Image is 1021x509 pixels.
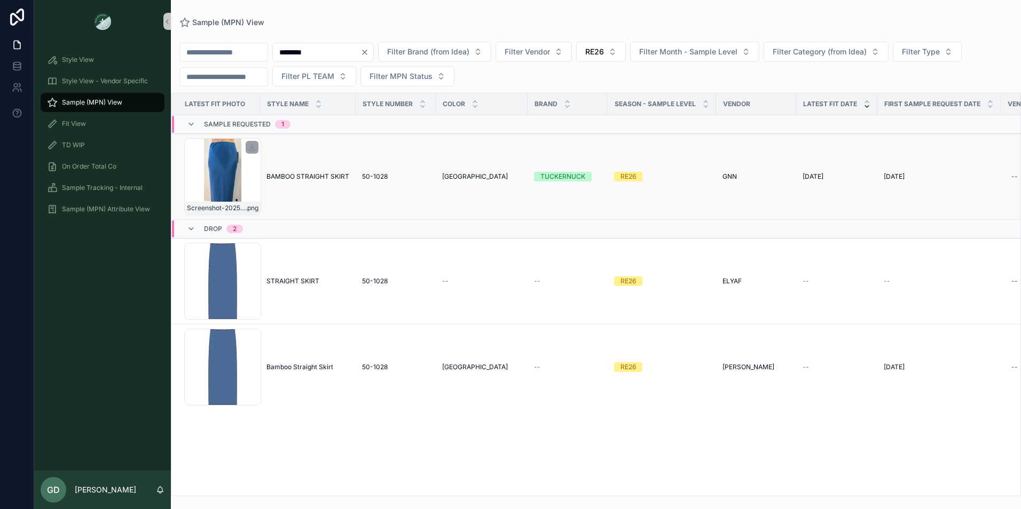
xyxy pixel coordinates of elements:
[803,172,823,181] span: [DATE]
[185,100,245,108] span: Latest Fit Photo
[614,172,710,181] a: RE26
[362,277,429,285] a: 50-1028
[722,363,790,371] a: [PERSON_NAME]
[534,363,601,371] a: --
[266,363,333,371] span: Bamboo Straight Skirt
[362,363,429,371] a: 50-1028
[62,205,150,213] span: Sample (MPN) Attribute View
[62,55,94,64] span: Style View
[360,66,454,86] button: Select Button
[442,172,521,181] a: [GEOGRAPHIC_DATA]
[62,98,122,107] span: Sample (MPN) View
[884,277,890,285] span: --
[266,172,349,181] a: BAMBOO STRAIGHT SKIRT
[722,277,742,285] span: ELYAF
[630,42,759,62] button: Select Button
[41,178,164,197] a: Sample Tracking - Internal
[442,277,449,285] span: --
[41,71,164,91] a: Style View - Vendor Specific
[267,100,309,108] span: Style Name
[614,276,710,286] a: RE26
[442,363,521,371] a: [GEOGRAPHIC_DATA]
[204,120,271,129] span: Sample Requested
[535,100,557,108] span: Brand
[387,46,469,57] span: Filter Brand (from Idea)
[902,46,940,57] span: Filter Type
[884,172,905,181] span: [DATE]
[362,172,388,181] span: 50-1028
[621,362,636,372] div: RE26
[34,43,171,233] div: scrollable content
[41,200,164,219] a: Sample (MPN) Attribute View
[884,363,994,371] a: [DATE]
[75,484,136,495] p: [PERSON_NAME]
[505,46,550,57] span: Filter Vendor
[266,363,349,371] a: Bamboo Straight Skirt
[62,141,85,149] span: TD WIP
[443,100,465,108] span: Color
[362,172,429,181] a: 50-1028
[62,120,86,128] span: Fit View
[184,138,254,215] a: Screenshot-2025-08-07-150934.png
[362,363,388,371] span: 50-1028
[534,277,601,285] a: --
[1011,172,1018,181] div: --
[576,42,626,62] button: Select Button
[362,277,388,285] span: 50-1028
[615,100,696,108] span: Season - Sample Level
[370,71,433,82] span: Filter MPN Status
[192,17,264,28] span: Sample (MPN) View
[884,100,980,108] span: FIRST SAMPLE REQUEST DATE
[639,46,737,57] span: Filter Month - Sample Level
[62,184,143,192] span: Sample Tracking - Internal
[803,172,871,181] a: [DATE]
[378,42,491,62] button: Select Button
[534,277,540,285] span: --
[281,120,284,129] div: 1
[773,46,867,57] span: Filter Category (from Idea)
[803,363,809,371] span: --
[41,50,164,69] a: Style View
[266,277,319,285] span: STRAIGHT SKIRT
[1011,277,1018,285] div: --
[47,483,60,496] span: GD
[442,277,521,285] a: --
[621,172,636,181] div: RE26
[893,42,962,62] button: Select Button
[722,172,790,181] a: GNN
[41,136,164,155] a: TD WIP
[179,17,264,28] a: Sample (MPN) View
[884,172,994,181] a: [DATE]
[62,162,116,171] span: On Order Total Co
[884,277,994,285] a: --
[496,42,572,62] button: Select Button
[62,77,148,85] span: Style View - Vendor Specific
[803,100,857,108] span: Latest Fit Date
[723,100,750,108] span: Vendor
[233,225,237,233] div: 2
[442,172,508,181] span: [GEOGRAPHIC_DATA]
[534,172,601,181] a: TUCKERNUCK
[621,276,636,286] div: RE26
[94,13,111,30] img: App logo
[246,204,258,212] span: .png
[585,46,604,57] span: RE26
[884,363,905,371] span: [DATE]
[540,172,585,181] div: TUCKERNUCK
[442,363,508,371] span: [GEOGRAPHIC_DATA]
[803,363,871,371] a: --
[764,42,889,62] button: Select Button
[204,225,222,233] span: Drop
[722,363,774,371] span: [PERSON_NAME]
[41,114,164,133] a: Fit View
[803,277,809,285] span: --
[363,100,413,108] span: Style Number
[534,363,540,371] span: --
[272,66,356,86] button: Select Button
[1011,363,1018,371] div: --
[187,204,246,212] span: Screenshot-2025-08-07-150934
[722,172,737,181] span: GNN
[803,277,871,285] a: --
[360,48,373,57] button: Clear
